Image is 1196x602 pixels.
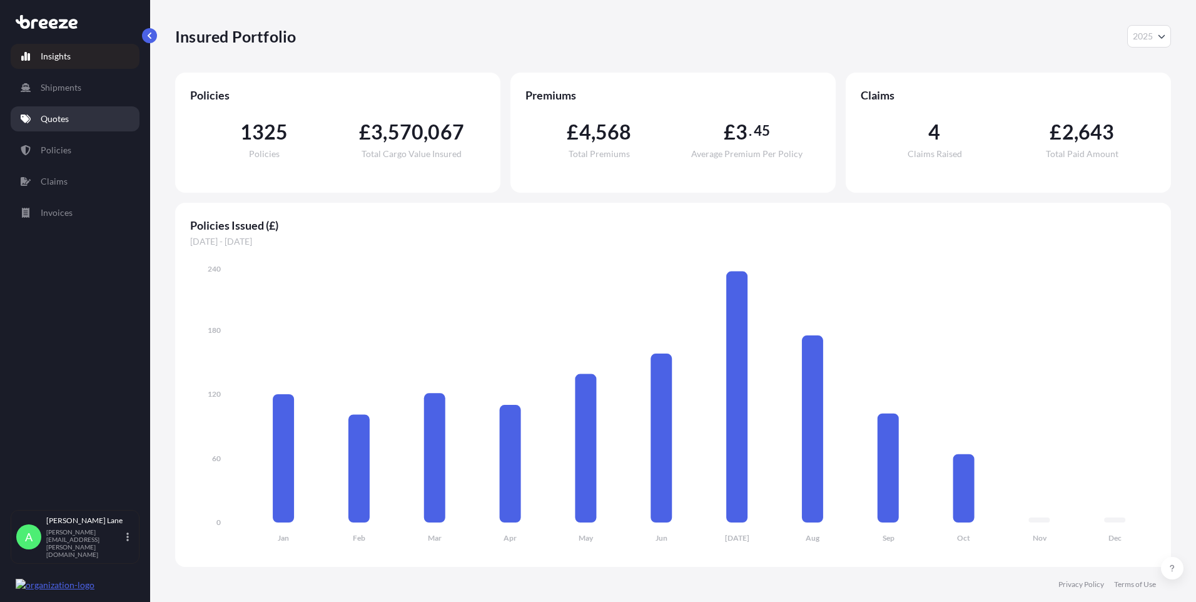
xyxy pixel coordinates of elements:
[595,122,632,142] span: 568
[1050,122,1062,142] span: £
[1074,122,1078,142] span: ,
[1114,579,1156,589] a: Terms of Use
[11,200,139,225] a: Invoices
[691,150,803,158] span: Average Premium Per Policy
[11,75,139,100] a: Shipments
[656,533,667,543] tspan: Jun
[428,122,464,142] span: 067
[41,144,71,156] p: Policies
[861,88,1156,103] span: Claims
[383,122,387,142] span: ,
[249,150,280,158] span: Policies
[1108,533,1122,543] tspan: Dec
[1033,533,1047,543] tspan: Nov
[883,533,894,543] tspan: Sep
[11,106,139,131] a: Quotes
[278,533,289,543] tspan: Jan
[388,122,424,142] span: 570
[175,26,296,46] p: Insured Portfolio
[11,169,139,194] a: Claims
[525,88,821,103] span: Premiums
[725,533,749,543] tspan: [DATE]
[362,150,462,158] span: Total Cargo Value Insured
[190,88,485,103] span: Policies
[1046,150,1118,158] span: Total Paid Amount
[41,81,81,94] p: Shipments
[41,113,69,125] p: Quotes
[11,44,139,69] a: Insights
[208,264,221,273] tspan: 240
[46,528,124,558] p: [PERSON_NAME][EMAIL_ADDRESS][PERSON_NAME][DOMAIN_NAME]
[11,138,139,163] a: Policies
[928,122,940,142] span: 4
[1078,122,1115,142] span: 643
[190,218,1156,233] span: Policies Issued (£)
[428,533,442,543] tspan: Mar
[736,122,747,142] span: 3
[754,126,770,136] span: 45
[216,518,221,527] tspan: 0
[1062,122,1074,142] span: 2
[25,531,33,543] span: A
[359,122,371,142] span: £
[16,579,94,591] img: organization-logo
[957,533,970,543] tspan: Oct
[749,126,752,136] span: .
[1058,579,1104,589] a: Privacy Policy
[240,122,288,142] span: 1325
[908,150,962,158] span: Claims Raised
[353,533,365,543] tspan: Feb
[423,122,428,142] span: ,
[41,50,71,63] p: Insights
[591,122,595,142] span: ,
[1133,30,1153,43] span: 2025
[567,122,579,142] span: £
[212,454,221,463] tspan: 60
[724,122,736,142] span: £
[579,533,594,543] tspan: May
[41,175,68,188] p: Claims
[371,122,383,142] span: 3
[579,122,591,142] span: 4
[569,150,630,158] span: Total Premiums
[41,207,73,219] p: Invoices
[208,389,221,399] tspan: 120
[208,325,221,335] tspan: 180
[46,516,124,526] p: [PERSON_NAME] Lane
[1127,25,1171,48] button: Year Selector
[190,235,1156,248] span: [DATE] - [DATE]
[504,533,517,543] tspan: Apr
[806,533,820,543] tspan: Aug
